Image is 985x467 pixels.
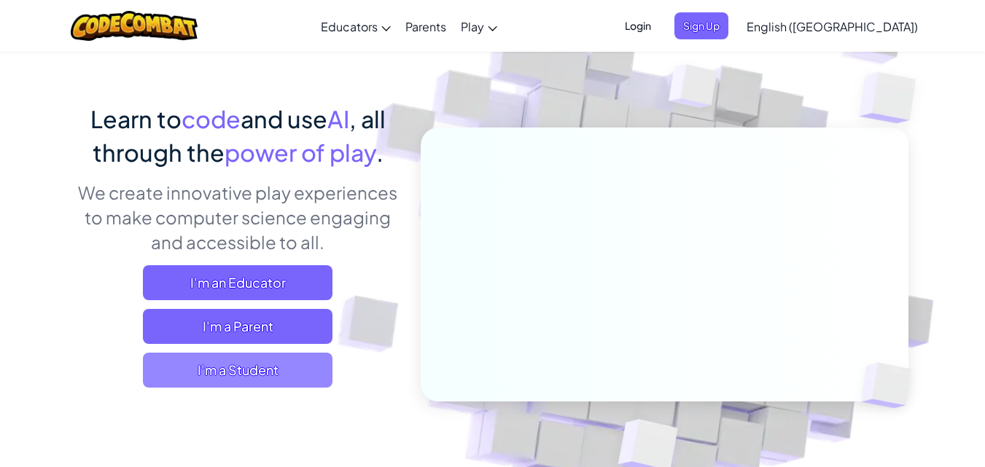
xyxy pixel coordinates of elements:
button: I'm a Student [143,353,332,388]
p: We create innovative play experiences to make computer science engaging and accessible to all. [77,180,399,254]
span: Learn to [90,104,182,133]
button: Login [616,12,660,39]
span: code [182,104,241,133]
span: Educators [321,19,378,34]
button: Sign Up [674,12,728,39]
span: . [376,138,384,167]
span: and use [241,104,327,133]
span: English ([GEOGRAPHIC_DATA]) [747,19,918,34]
span: power of play [225,138,376,167]
span: AI [327,104,349,133]
a: Play [453,7,505,46]
a: English ([GEOGRAPHIC_DATA]) [739,7,925,46]
a: I'm a Parent [143,309,332,344]
span: Play [461,19,484,34]
img: CodeCombat logo [71,11,198,41]
img: Overlap cubes [830,36,957,160]
a: I'm an Educator [143,265,332,300]
a: Parents [398,7,453,46]
a: Educators [314,7,398,46]
img: Overlap cubes [836,332,946,439]
img: Overlap cubes [641,36,746,144]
